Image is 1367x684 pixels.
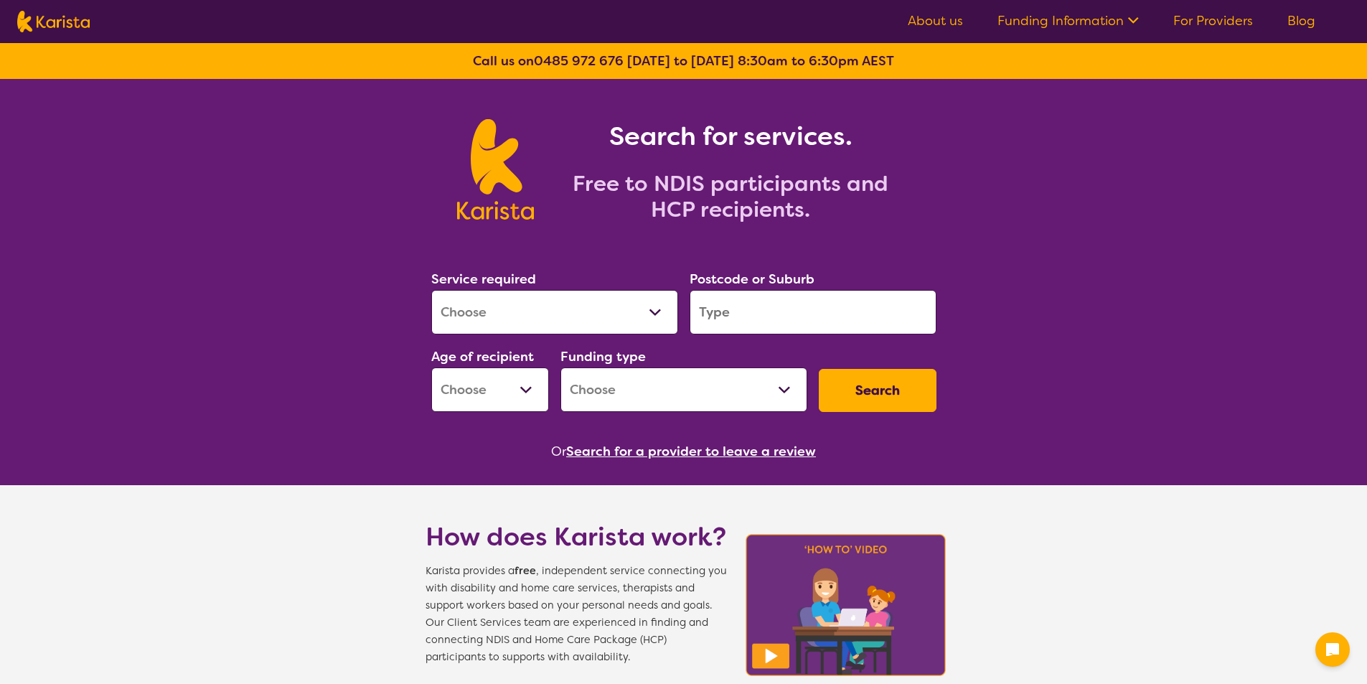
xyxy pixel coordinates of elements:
button: Search [819,369,936,412]
img: Karista video [741,530,951,680]
span: Or [551,441,566,462]
img: Karista logo [457,119,534,220]
a: About us [908,12,963,29]
a: For Providers [1173,12,1253,29]
b: free [515,564,536,578]
label: Postcode or Suburb [690,271,814,288]
h1: Search for services. [551,119,910,154]
h1: How does Karista work? [426,520,727,554]
a: 0485 972 676 [534,52,624,70]
button: Search for a provider to leave a review [566,441,816,462]
input: Type [690,290,936,334]
h2: Free to NDIS participants and HCP recipients. [551,171,910,222]
label: Funding type [560,348,646,365]
span: Karista provides a , independent service connecting you with disability and home care services, t... [426,563,727,666]
img: Karista logo [17,11,90,32]
a: Funding Information [997,12,1139,29]
label: Service required [431,271,536,288]
b: Call us on [DATE] to [DATE] 8:30am to 6:30pm AEST [473,52,894,70]
a: Blog [1287,12,1315,29]
label: Age of recipient [431,348,534,365]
